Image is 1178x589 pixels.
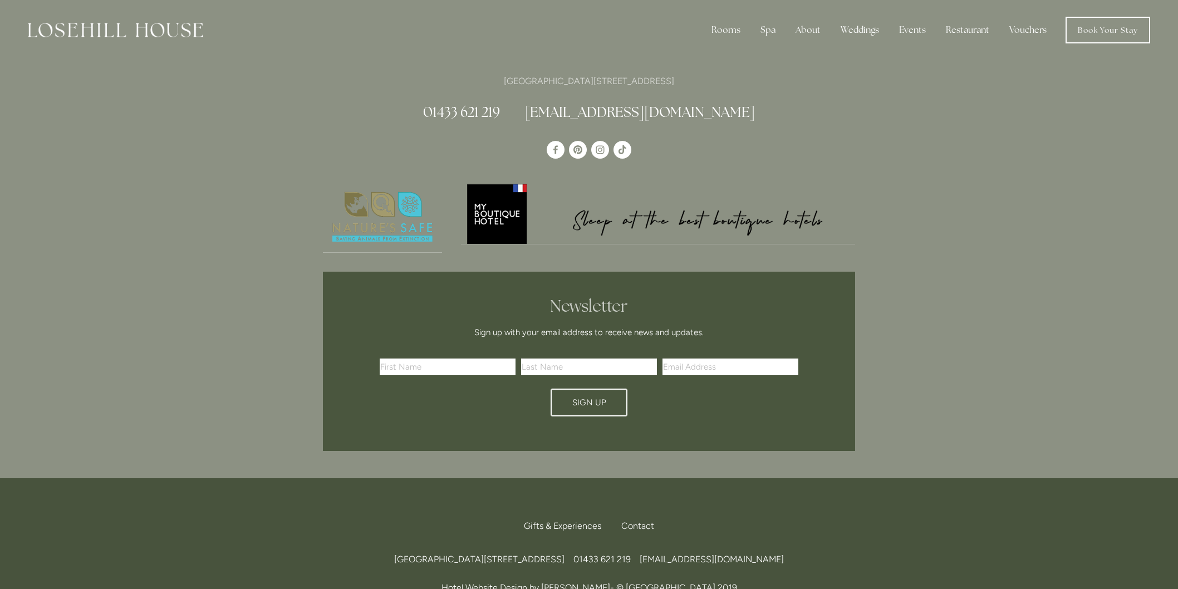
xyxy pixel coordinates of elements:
div: Weddings [832,19,888,41]
a: Book Your Stay [1066,17,1150,43]
span: [GEOGRAPHIC_DATA][STREET_ADDRESS] [394,554,565,565]
button: Sign Up [551,389,627,416]
a: [EMAIL_ADDRESS][DOMAIN_NAME] [640,554,784,565]
span: 01433 621 219 [573,554,631,565]
span: Gifts & Experiences [524,521,601,531]
a: Gifts & Experiences [524,514,610,538]
a: TikTok [613,141,631,159]
input: First Name [380,359,516,375]
input: Last Name [521,359,657,375]
p: Sign up with your email address to receive news and updates. [384,326,794,339]
a: Pinterest [569,141,587,159]
a: Vouchers [1000,19,1056,41]
a: Instagram [591,141,609,159]
p: [GEOGRAPHIC_DATA][STREET_ADDRESS] [323,73,855,89]
span: Sign Up [572,397,606,408]
img: My Boutique Hotel - Logo [461,182,856,244]
img: Losehill House [28,23,203,37]
img: Nature's Safe - Logo [323,182,442,252]
input: Email Address [662,359,798,375]
a: [EMAIL_ADDRESS][DOMAIN_NAME] [525,103,755,121]
div: Contact [612,514,654,538]
div: About [787,19,829,41]
div: Rooms [703,19,749,41]
a: Nature's Safe - Logo [323,182,442,253]
div: Events [890,19,935,41]
a: 01433 621 219 [423,103,500,121]
div: Spa [752,19,784,41]
h2: Newsletter [384,296,794,316]
a: Losehill House Hotel & Spa [547,141,565,159]
div: Restaurant [937,19,998,41]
